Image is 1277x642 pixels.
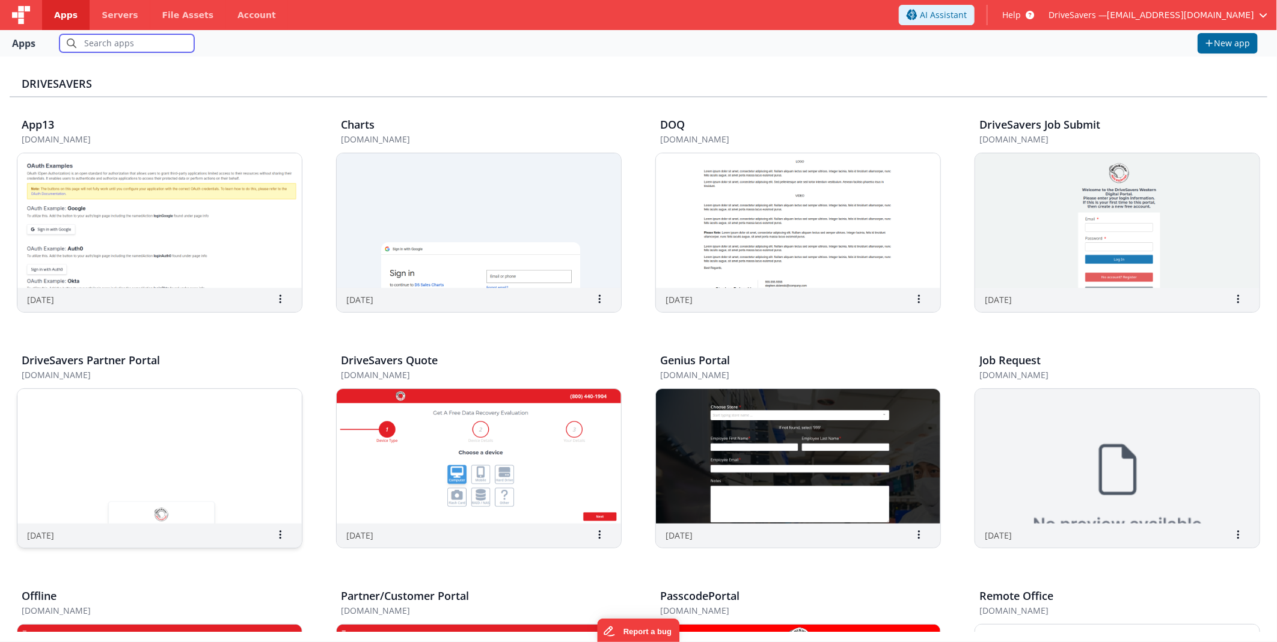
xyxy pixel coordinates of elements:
[920,9,967,21] span: AI Assistant
[979,606,1230,615] h5: [DOMAIN_NAME]
[12,36,35,50] div: Apps
[341,370,592,379] h5: [DOMAIN_NAME]
[22,590,57,602] h3: Offline
[346,293,373,306] p: [DATE]
[660,370,911,379] h5: [DOMAIN_NAME]
[660,355,730,367] h3: Genius Portal
[22,135,272,144] h5: [DOMAIN_NAME]
[666,529,693,542] p: [DATE]
[979,355,1041,367] h3: Job Request
[346,529,373,542] p: [DATE]
[1107,9,1254,21] span: [EMAIL_ADDRESS][DOMAIN_NAME]
[341,119,375,131] h3: Charts
[1002,9,1021,21] span: Help
[660,590,740,602] h3: PasscodePortal
[660,135,911,144] h5: [DOMAIN_NAME]
[899,5,975,25] button: AI Assistant
[22,355,160,367] h3: DriveSavers Partner Portal
[341,590,469,602] h3: Partner/Customer Portal
[27,293,54,306] p: [DATE]
[22,606,272,615] h5: [DOMAIN_NAME]
[985,529,1012,542] p: [DATE]
[979,119,1100,131] h3: DriveSavers Job Submit
[1049,9,1107,21] span: DriveSavers —
[22,78,1255,90] h3: DriveSavers
[660,606,911,615] h5: [DOMAIN_NAME]
[1049,9,1267,21] button: DriveSavers — [EMAIL_ADDRESS][DOMAIN_NAME]
[666,293,693,306] p: [DATE]
[341,355,438,367] h3: DriveSavers Quote
[979,135,1230,144] h5: [DOMAIN_NAME]
[60,34,194,52] input: Search apps
[162,9,214,21] span: File Assets
[22,370,272,379] h5: [DOMAIN_NAME]
[979,370,1230,379] h5: [DOMAIN_NAME]
[660,119,685,131] h3: DOQ
[22,119,54,131] h3: App13
[102,9,138,21] span: Servers
[979,590,1053,602] h3: Remote Office
[1198,33,1258,53] button: New app
[341,135,592,144] h5: [DOMAIN_NAME]
[341,606,592,615] h5: [DOMAIN_NAME]
[54,9,78,21] span: Apps
[985,293,1012,306] p: [DATE]
[27,529,54,542] p: [DATE]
